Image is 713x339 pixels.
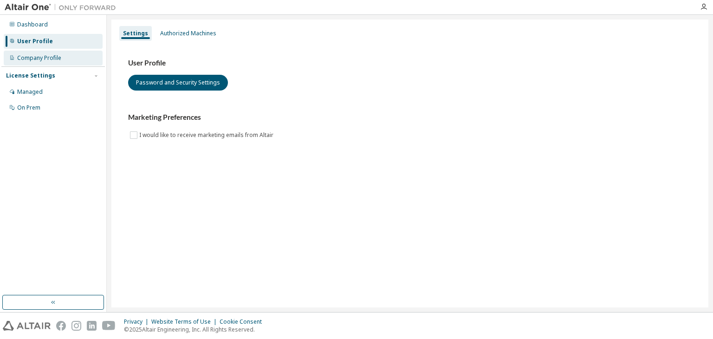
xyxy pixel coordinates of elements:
button: Password and Security Settings [128,75,228,91]
p: © 2025 Altair Engineering, Inc. All Rights Reserved. [124,326,267,333]
img: instagram.svg [71,321,81,331]
img: linkedin.svg [87,321,97,331]
img: facebook.svg [56,321,66,331]
img: youtube.svg [102,321,116,331]
div: Settings [123,30,148,37]
div: Dashboard [17,21,48,28]
div: Cookie Consent [220,318,267,326]
h3: Marketing Preferences [128,113,692,122]
div: Privacy [124,318,151,326]
div: Managed [17,88,43,96]
div: Website Terms of Use [151,318,220,326]
div: On Prem [17,104,40,111]
h3: User Profile [128,59,692,68]
div: Company Profile [17,54,61,62]
div: Authorized Machines [160,30,216,37]
div: License Settings [6,72,55,79]
img: altair_logo.svg [3,321,51,331]
div: User Profile [17,38,53,45]
label: I would like to receive marketing emails from Altair [139,130,275,141]
img: Altair One [5,3,121,12]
